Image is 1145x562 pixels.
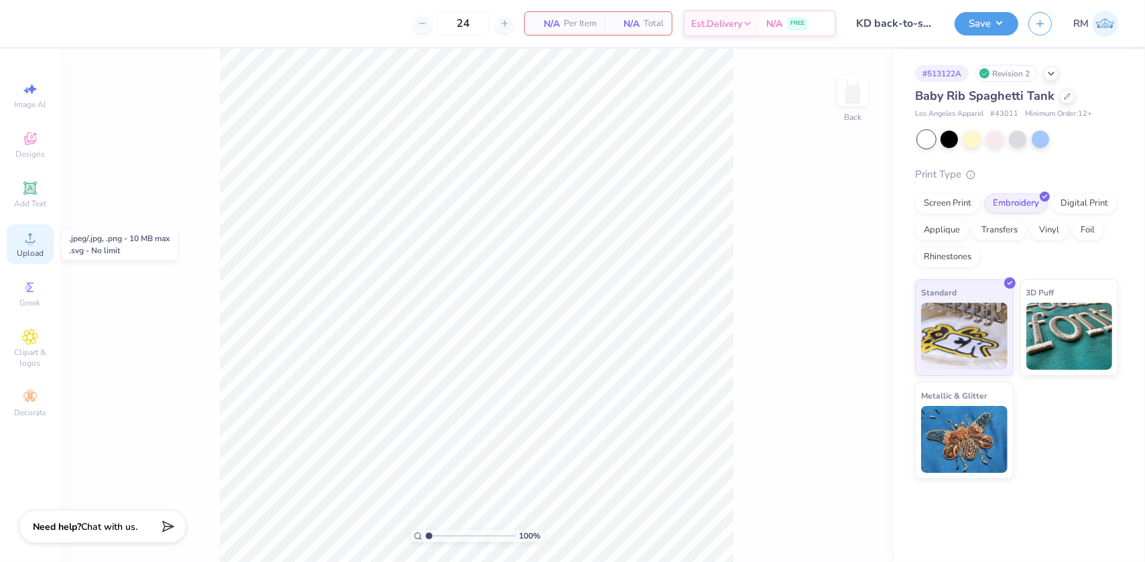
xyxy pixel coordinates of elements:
[915,220,969,240] div: Applique
[915,88,1054,104] span: Baby Rib Spaghetti Tank
[1026,285,1054,299] span: 3D Puff
[613,17,640,31] span: N/A
[921,303,1008,370] img: Standard
[915,194,980,214] div: Screen Print
[973,220,1026,240] div: Transfers
[644,17,664,31] span: Total
[691,17,742,31] span: Est. Delivery
[520,530,541,542] span: 100 %
[17,248,44,259] span: Upload
[1072,220,1103,240] div: Foil
[1073,16,1089,31] span: RM
[921,389,987,403] span: Metallic & Glitter
[533,17,560,31] span: N/A
[790,19,804,28] span: FREE
[915,167,1118,182] div: Print Type
[839,78,866,104] img: Back
[1030,220,1068,240] div: Vinyl
[20,297,41,308] span: Greek
[437,11,489,36] input: – –
[1092,11,1118,37] img: Roberta Manuel
[15,149,45,159] span: Designs
[1025,109,1092,120] span: Minimum Order: 12 +
[844,111,861,123] div: Back
[1026,303,1113,370] img: 3D Puff
[984,194,1048,214] div: Embroidery
[955,12,1018,36] button: Save
[921,406,1008,473] img: Metallic & Glitter
[69,232,170,244] div: .jpeg/.jpg, .png - 10 MB max
[915,247,980,267] div: Rhinestones
[33,520,81,533] strong: Need help?
[915,65,969,82] div: # 513122A
[564,17,597,31] span: Per Item
[1073,11,1118,37] a: RM
[915,109,983,120] span: Los Angeles Apparel
[69,244,170,257] div: .svg - No limit
[846,10,945,37] input: Untitled Design
[1052,194,1117,214] div: Digital Print
[81,520,137,533] span: Chat with us.
[766,17,782,31] span: N/A
[921,285,957,299] span: Standard
[14,407,46,418] span: Decorate
[15,99,46,110] span: Image AI
[7,347,54,368] span: Clipart & logos
[975,65,1037,82] div: Revision 2
[990,109,1018,120] span: # 43011
[14,198,46,209] span: Add Text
